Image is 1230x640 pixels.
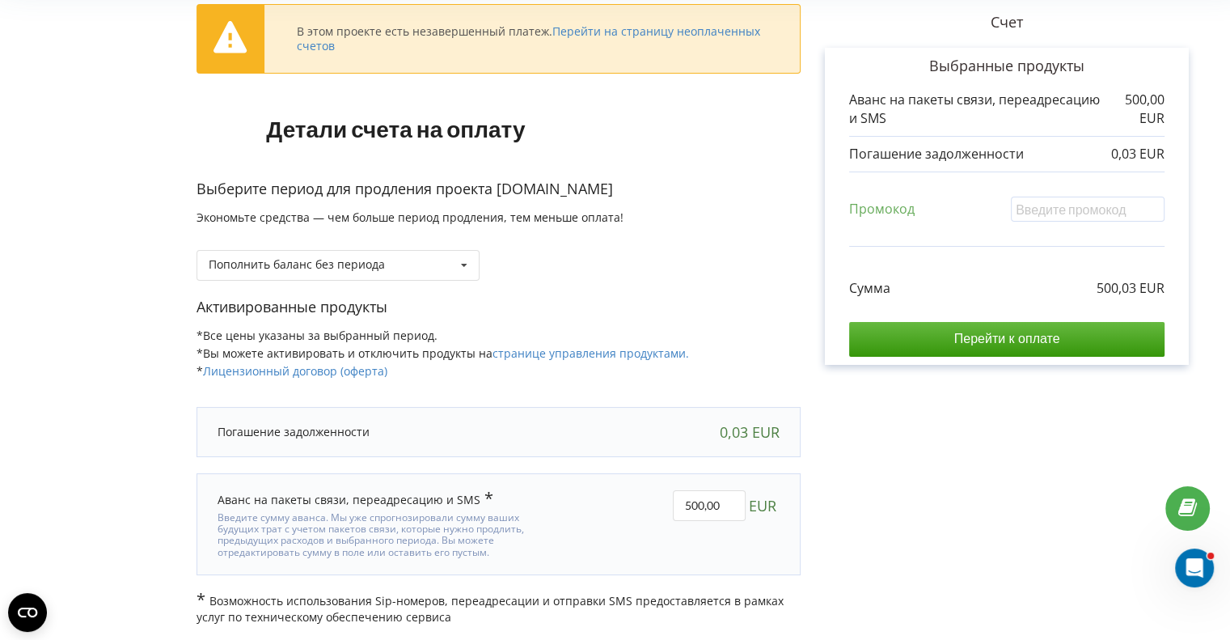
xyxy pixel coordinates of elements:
[197,210,623,225] span: Экономьте средства — чем больше период продления, тем меньше оплата!
[849,322,1164,356] input: Перейти к оплате
[297,23,760,53] a: Перейти на страницу неоплаченных счетов
[1175,549,1214,587] iframe: Intercom live chat
[849,91,1105,128] p: Аванс на пакеты связи, переадресацию и SMS
[209,259,385,270] div: Пополнить баланс без периода
[849,279,890,298] p: Сумма
[749,490,776,521] span: EUR
[297,24,767,53] div: В этом проекте есть незавершенный платеж.
[197,591,801,625] p: Возможность использования Sip-номеров, переадресации и отправки SMS предоставляется в рамках услу...
[218,508,560,559] div: Введите сумму аванса. Мы уже спрогнозировали сумму ваших будущих трат с учетом пакетов связи, кот...
[1011,197,1164,222] input: Введите промокод
[197,179,801,200] p: Выберите период для продления проекта [DOMAIN_NAME]
[849,145,1024,163] p: Погашение задолженности
[849,56,1164,77] p: Выбранные продукты
[197,297,801,318] p: Активированные продукты
[720,424,780,440] div: 0,03 EUR
[1111,145,1164,163] p: 0,03 EUR
[8,593,47,632] button: Open CMP widget
[218,424,370,440] p: Погашение задолженности
[492,345,689,361] a: странице управления продуктами.
[197,345,689,361] span: *Вы можете активировать и отключить продукты на
[1097,279,1164,298] p: 500,03 EUR
[197,90,595,167] h1: Детали счета на оплату
[801,12,1213,33] p: Счет
[203,363,387,379] a: Лицензионный договор (оферта)
[1105,91,1164,128] p: 500,00 EUR
[849,200,915,218] p: Промокод
[197,328,437,343] span: *Все цены указаны за выбранный период.
[218,490,493,508] div: Аванс на пакеты связи, переадресацию и SMS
